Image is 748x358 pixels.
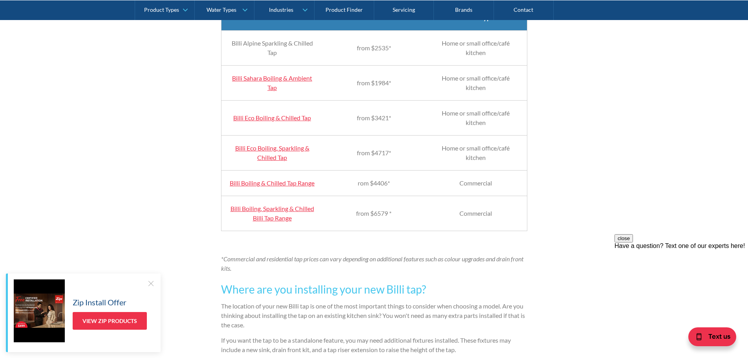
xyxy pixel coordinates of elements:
a: Billi Boiling, Sparkling & Chilled Billi Tap Range [230,205,314,222]
td: from $1984* [323,65,425,100]
td: Home or small office/café kitchen [425,135,527,170]
td: from $2535* [323,30,425,65]
strong: Product name [252,14,292,21]
div: Water Types [207,6,236,13]
a: Billi Eco Boiling & Chilled Tap [233,114,311,121]
td: Commercial [425,170,527,196]
p: The location of your new Billi tap is one of the most important things to consider when choosing ... [221,301,527,330]
td: rom $4406* [323,170,425,196]
td: Home or small office/café kitchen [425,100,527,135]
td: from $6579 * [323,196,425,231]
iframe: podium webchat widget prompt [614,234,748,329]
img: Zip Install Offer [14,279,65,342]
h3: Where are you installing your new Billi tap? [221,281,527,297]
em: *Commercial and residential tap prices can vary depending on additional features such as colour u... [221,255,523,272]
td: Home or small office/café kitchen [425,30,527,65]
a: Billi Eco Boiling, Sparkling & Chilled Tap [235,144,309,161]
iframe: podium webchat widget bubble [669,319,748,358]
p: ‍ [221,239,527,248]
a: View Zip Products [73,312,147,330]
div: Product Types [144,6,179,13]
a: Billi Sahara Boiling & Ambient Tap [232,74,312,91]
td: from $3421* [323,100,425,135]
td: Billi Alpine Sparkling & Chilled Tap [221,30,323,65]
td: Home or small office/café kitchen [425,65,527,100]
strong: Kitchen type [458,14,494,21]
h5: Zip Install Offer [73,296,126,308]
td: Commercial [425,196,527,231]
strong: Price [366,14,381,21]
div: Industries [269,6,293,13]
td: from $4717* [323,135,425,170]
p: If you want the tap to be a standalone feature, you may need additional fixtures installed. These... [221,336,527,354]
a: Billi Boiling & Chilled Tap Range [230,179,315,187]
